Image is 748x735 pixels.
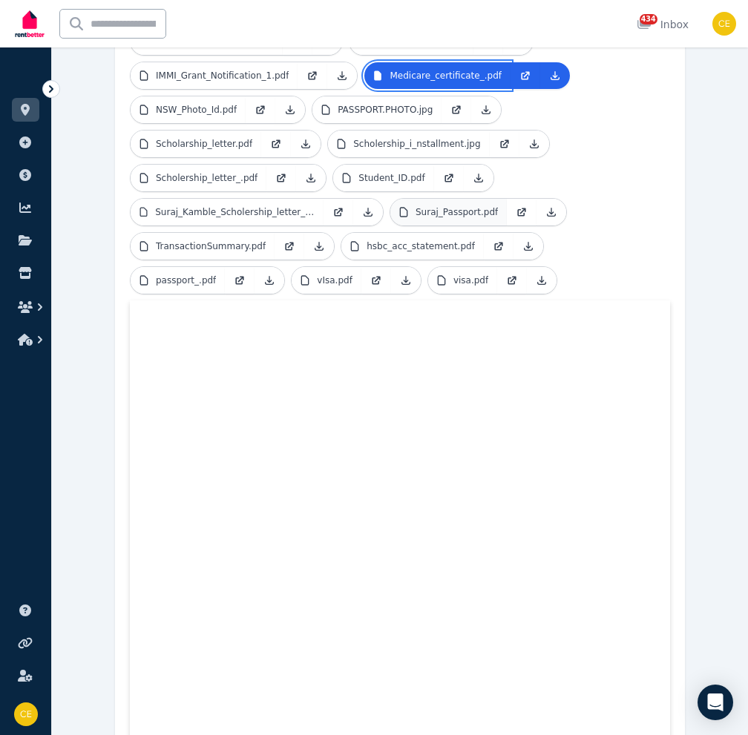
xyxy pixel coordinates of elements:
a: Download Attachment [527,267,557,294]
a: Scholership_letter_.pdf [131,165,266,191]
a: Student_ID.pdf [333,165,433,191]
p: Scholarship_letter.pdf [156,138,252,150]
a: Medicare_certificate_.pdf [364,62,511,89]
a: Open in new Tab [442,96,471,123]
span: 434 [640,14,657,24]
a: Download Attachment [519,131,549,157]
a: Open in new Tab [275,233,304,260]
p: IMMI_Grant_Notification_1.pdf [156,70,289,82]
img: Caroline Evans [712,12,736,36]
a: Open in new Tab [497,267,527,294]
a: Download Attachment [353,199,383,225]
a: Open in new Tab [261,131,291,157]
p: Scholership_i_nstallment.jpg [353,138,480,150]
a: vIsa.pdf [292,267,361,294]
a: TransactionSummary.pdf [131,233,275,260]
a: Download Attachment [514,233,543,260]
p: Suraj_Passport.pdf [416,206,498,218]
a: Open in new Tab [434,165,464,191]
a: visa.pdf [428,267,497,294]
a: Download Attachment [255,267,284,294]
a: Download Attachment [275,96,305,123]
a: Open in new Tab [266,165,296,191]
p: Suraj_Kamble_Scholership_letter_.pdf [155,206,315,218]
a: Open in new Tab [225,267,255,294]
p: PASSPORT.PHOTO.jpg [338,104,433,116]
p: NSW_Photo_Id.pdf [156,104,237,116]
a: Open in new Tab [298,62,327,89]
a: Download Attachment [464,165,493,191]
a: Suraj_Passport.pdf [390,199,507,225]
a: PASSPORT.PHOTO.jpg [312,96,442,123]
a: Download Attachment [327,62,357,89]
p: vIsa.pdf [317,274,352,286]
a: Open in new Tab [361,267,391,294]
a: hsbc_acc_statement.pdf [341,233,484,260]
a: Download Attachment [540,62,570,89]
img: RentBetter [12,5,47,42]
a: Open in new Tab [507,199,537,225]
a: NSW_Photo_Id.pdf [131,96,246,123]
a: Open in new Tab [246,96,275,123]
div: Inbox [637,17,689,32]
a: Download Attachment [304,233,334,260]
p: TransactionSummary.pdf [156,240,266,252]
a: Open in new Tab [490,131,519,157]
a: passport_.pdf [131,267,225,294]
a: Suraj_Kamble_Scholership_letter_.pdf [131,199,324,225]
a: Download Attachment [537,199,566,225]
a: Download Attachment [471,96,501,123]
a: Open in new Tab [484,233,514,260]
p: passport_.pdf [156,274,216,286]
p: visa.pdf [453,274,488,286]
a: Download Attachment [391,267,421,294]
a: Download Attachment [291,131,321,157]
p: Medicare_certificate_.pdf [390,70,502,82]
a: Open in new Tab [324,199,353,225]
div: Open Intercom Messenger [698,685,733,720]
a: Scholership_i_nstallment.jpg [328,131,489,157]
img: Caroline Evans [14,702,38,726]
a: Download Attachment [296,165,326,191]
p: hsbc_acc_statement.pdf [367,240,475,252]
a: Open in new Tab [511,62,540,89]
a: Scholarship_letter.pdf [131,131,261,157]
p: Scholership_letter_.pdf [156,172,257,184]
p: Student_ID.pdf [358,172,424,184]
a: IMMI_Grant_Notification_1.pdf [131,62,298,89]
